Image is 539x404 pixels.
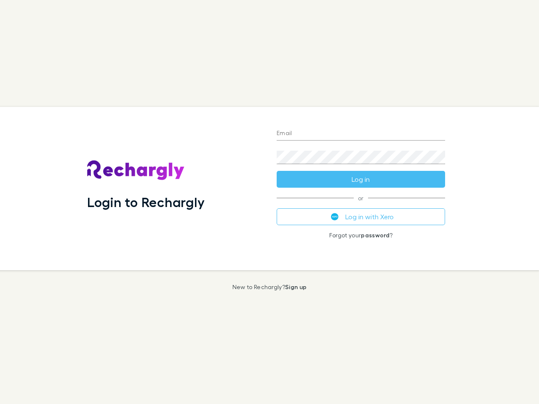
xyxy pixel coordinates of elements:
h1: Login to Rechargly [87,194,205,210]
a: password [361,231,390,239]
img: Xero's logo [331,213,339,221]
p: New to Rechargly? [232,284,307,290]
button: Log in with Xero [277,208,445,225]
img: Rechargly's Logo [87,160,185,181]
a: Sign up [285,283,307,290]
button: Log in [277,171,445,188]
p: Forgot your ? [277,232,445,239]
